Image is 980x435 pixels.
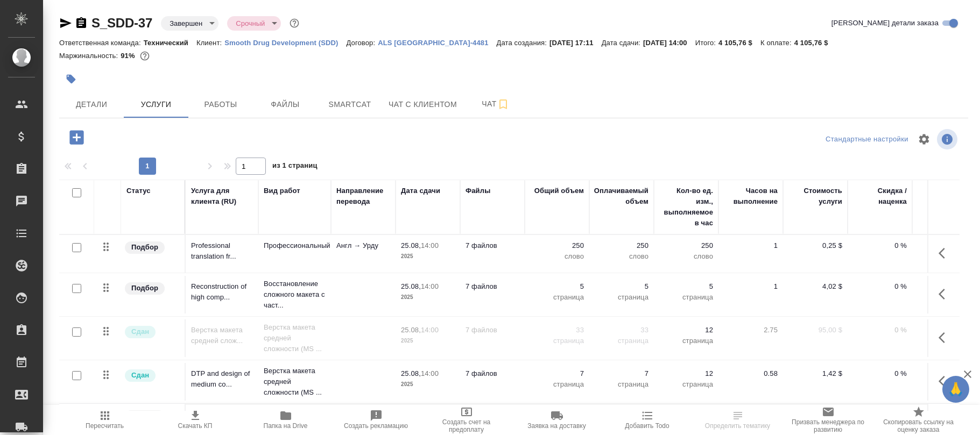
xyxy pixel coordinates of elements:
button: Добавить Todo [602,405,693,435]
p: 0 % [853,368,907,379]
p: Верстка макета средней сложности (MS ... [264,322,326,354]
span: [PERSON_NAME] детали заказа [831,18,939,28]
button: Показать кнопки [932,409,958,435]
p: страница [530,336,584,346]
p: Дата создания: [497,39,549,47]
p: 5 [595,281,648,292]
span: Пересчитать [86,422,124,430]
p: страница [659,336,713,346]
p: Подбор [131,242,158,253]
p: 7 [595,368,648,379]
p: 25.08, [401,282,421,290]
span: Призвать менеджера по развитию [789,418,867,433]
p: [DATE] 14:00 [643,39,695,47]
p: 5 [530,281,584,292]
p: 250 [659,240,713,251]
p: 250 [530,240,584,251]
button: Скопировать ссылку на оценку заказа [873,405,964,435]
button: Папка на Drive [241,405,331,435]
p: 25.08, [401,369,421,377]
p: Верстка макета средней слож... [191,325,253,346]
p: 7 файлов [466,240,519,251]
p: слово [659,251,713,262]
p: 0 % [853,281,907,292]
p: 14:00 [421,282,439,290]
p: Договор: [347,39,378,47]
button: Скопировать ссылку [75,17,88,30]
div: split button [823,131,911,148]
p: 2025 [401,292,455,303]
div: Услуга для клиента (RU) [191,186,253,207]
p: 33 [530,325,584,336]
p: Сдан [131,370,149,381]
span: Заявка на доставку [527,422,586,430]
p: 4,02 $ [788,281,842,292]
span: Скачать КП [178,422,213,430]
div: Вид работ [264,186,300,196]
p: 4 105,76 $ [794,39,836,47]
div: Общий объем [534,186,584,196]
p: страница [530,292,584,303]
button: Создать счет на предоплату [421,405,512,435]
p: 2025 [401,379,455,390]
p: слово [530,251,584,262]
span: Создать счет на предоплату [428,418,505,433]
p: Reconstruction of high comp... [191,281,253,303]
p: 2025 [401,336,455,346]
p: Дата сдачи: [602,39,643,47]
span: Создать рекламацию [344,422,408,430]
p: Smooth Drug Development (SDD) [224,39,346,47]
p: Подбор [131,283,158,294]
td: 1 [718,276,783,313]
p: 14:00 [421,326,439,334]
span: Скопировать ссылку на оценку заказа [880,418,957,433]
span: Папка на Drive [264,422,308,430]
span: Посмотреть информацию [937,129,960,149]
div: Скидка / наценка [853,186,907,207]
span: Добавить Todo [625,422,669,430]
p: Профессиональный [264,240,326,251]
p: Ответственная команда: [59,39,144,47]
button: Заявка на доставку [512,405,602,435]
a: ALS [GEOGRAPHIC_DATA]-4481 [378,38,496,47]
span: Smartcat [324,98,376,111]
button: Доп статусы указывают на важность/срочность заказа [287,16,301,30]
p: 4 105,76 $ [718,39,760,47]
button: Определить тематику [693,405,783,435]
p: страница [659,292,713,303]
p: ALS [GEOGRAPHIC_DATA]-4481 [378,39,496,47]
p: 20,10 $ [918,281,971,292]
span: Настроить таблицу [911,126,937,152]
p: 33 [595,325,648,336]
button: Призвать менеджера по развитию [783,405,873,435]
p: К оплате: [760,39,794,47]
span: из 1 страниц [272,159,318,175]
span: Чат с клиентом [389,98,457,111]
p: Клиент: [196,39,224,47]
p: Восстановление сложного макета с част... [264,279,326,311]
p: 2025 [401,251,455,262]
span: Файлы [259,98,311,111]
p: 12 [659,368,713,379]
button: Скопировать ссылку для ЯМессенджера [59,17,72,30]
td: 1 [718,235,783,273]
p: 25.08, [401,326,421,334]
div: Оплачиваемый объем [594,186,648,207]
p: 1,42 $ [788,368,842,379]
span: 🙏 [947,378,965,401]
p: страница [530,379,584,390]
div: Завершен [227,16,281,31]
p: 5 [659,281,713,292]
span: Детали [66,98,117,111]
div: Статус [126,186,151,196]
button: Показать кнопки [932,240,958,266]
p: 250 [595,240,648,251]
div: Кол-во ед. изм., выполняемое в час [659,186,713,229]
button: Добавить услугу [62,126,91,148]
p: 9,94 $ [918,368,971,379]
span: Услуги [130,98,182,111]
div: Часов на выполнение [724,186,778,207]
a: S_SDD-37 [91,16,152,30]
p: Сдан [131,326,149,337]
p: страница [595,336,648,346]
